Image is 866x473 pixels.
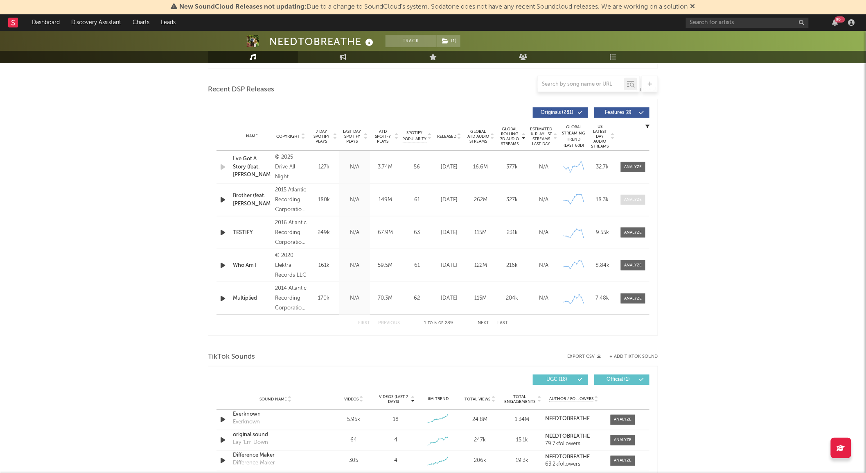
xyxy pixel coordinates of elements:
a: Brother (feat. [PERSON_NAME]) [233,192,271,208]
div: N/A [341,262,368,270]
a: TESTIFY [233,229,271,237]
div: 1.34M [503,416,541,424]
div: 161k [311,262,337,270]
div: 64 [335,437,373,445]
span: Videos [344,397,359,402]
a: Charts [127,14,155,31]
div: NEEDTOBREATHE [269,35,375,48]
div: 149M [372,196,399,204]
div: [DATE] [435,262,463,270]
div: N/A [530,262,557,270]
button: + Add TikTok Sound [609,355,658,359]
div: 216k [498,262,526,270]
div: N/A [530,196,557,204]
span: ( 1 ) [437,35,461,47]
div: 18 [393,416,399,424]
div: N/A [530,163,557,171]
a: NEEDTOBREATHE [546,434,602,440]
div: 4 [394,437,397,445]
span: Last Day Spotify Plays [341,129,363,144]
div: 122M [467,262,494,270]
button: (1) [437,35,460,47]
input: Search by song name or URL [538,81,624,88]
a: Dashboard [26,14,65,31]
span: ATD Spotify Plays [372,129,394,144]
div: N/A [341,196,368,204]
span: Copyright [276,134,300,139]
div: 18.3k [590,196,615,204]
button: Next [478,321,489,325]
div: 115M [467,294,494,302]
div: 127k [311,163,337,171]
div: 7.48k [590,294,615,302]
strong: NEEDTOBREATHE [546,434,590,439]
button: 99+ [832,19,838,26]
div: 19.3k [503,457,541,465]
button: UGC(18) [533,375,588,385]
span: Global Rolling 7D Audio Streams [498,127,521,146]
div: 15.1k [503,437,541,445]
div: 2015 Atlantic Recording Corporation for the United States and WEA International Inc. for the worl... [275,185,307,215]
button: Previous [378,321,400,325]
div: 56 [403,163,431,171]
span: Videos (last 7 days) [377,395,410,405]
div: 79.7k followers [546,441,602,447]
span: Features ( 8 ) [600,110,637,115]
button: Originals(281) [533,107,588,118]
span: Sound Name [259,397,287,402]
span: Total Views [465,397,491,402]
div: Everknown [233,418,260,427]
div: Global Streaming Trend (Last 60D) [562,124,586,149]
div: 377k [498,163,526,171]
div: 70.3M [372,294,399,302]
div: 262M [467,196,494,204]
span: Official ( 1 ) [600,377,637,382]
span: 7 Day Spotify Plays [311,129,332,144]
div: 1 5 289 [416,318,461,328]
button: Last [497,321,508,325]
div: 63.2k followers [546,462,602,468]
div: 305 [335,457,373,465]
span: Estimated % Playlist Streams Last Day [530,127,553,146]
div: 62 [403,294,431,302]
div: 204k [498,294,526,302]
div: N/A [530,229,557,237]
a: I've Got A Story (feat. [PERSON_NAME]) [233,155,271,179]
span: Global ATD Audio Streams [467,129,489,144]
div: © 2025 Drive All Night Records dba NEEDTOBREATHE Inc, under exclusive license to Capitol CMG, Inc. [275,152,307,182]
div: 170k [311,294,337,302]
div: [DATE] [435,294,463,302]
span: UGC ( 18 ) [538,377,576,382]
a: Everknown [233,411,318,419]
button: Export CSV [567,354,601,359]
div: 206k [461,457,499,465]
div: 115M [467,229,494,237]
span: New SoundCloud Releases not updating [180,4,305,10]
span: US Latest Day Audio Streams [590,124,610,149]
button: Track [386,35,437,47]
strong: NEEDTOBREATHE [546,416,590,422]
a: NEEDTOBREATHE [546,455,602,460]
a: Multiplied [233,294,271,302]
span: : Due to a change to SoundCloud's system, Sodatone does not have any recent Soundcloud releases. ... [180,4,688,10]
div: N/A [341,294,368,302]
span: to [428,321,433,325]
span: TikTok Sounds [208,352,255,362]
div: 24.8M [461,416,499,424]
div: 59.5M [372,262,399,270]
div: 231k [498,229,526,237]
div: [DATE] [435,196,463,204]
div: 67.9M [372,229,399,237]
a: Leads [155,14,181,31]
div: [DATE] [435,229,463,237]
div: N/A [341,163,368,171]
div: 61 [403,262,431,270]
div: N/A [341,229,368,237]
div: Difference Maker [233,459,275,468]
div: Who Am I [233,262,271,270]
button: First [358,321,370,325]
